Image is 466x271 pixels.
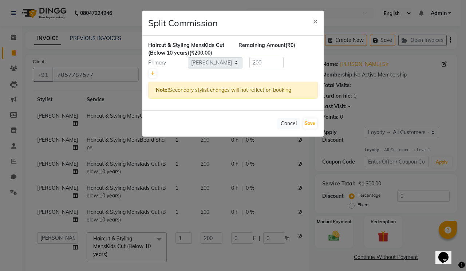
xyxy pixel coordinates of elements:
button: Save [303,118,317,129]
button: Cancel [277,118,300,129]
span: (₹200.00) [189,50,212,56]
button: Close [307,11,324,31]
div: Primary [143,59,188,67]
span: Remaining Amount [238,42,285,48]
span: × [313,15,318,26]
strong: Note! [156,87,169,93]
span: (₹0) [285,42,295,48]
iframe: chat widget [435,242,459,264]
div: Secondary stylist changes will not reflect on booking [148,82,318,99]
h4: Split Commission [148,16,218,30]
span: Haircut & Styling MensKids Cut (Below 10 years) [148,42,224,56]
